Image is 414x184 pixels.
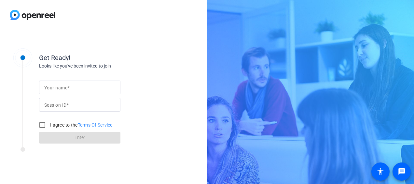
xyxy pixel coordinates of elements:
mat-icon: message [398,168,406,176]
a: Terms Of Service [78,122,113,128]
label: I agree to the [49,122,113,128]
div: Get Ready! [39,53,169,63]
mat-label: Session ID [44,102,66,108]
mat-label: Your name [44,85,67,90]
mat-icon: accessibility [377,168,384,176]
div: Looks like you've been invited to join [39,63,169,69]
